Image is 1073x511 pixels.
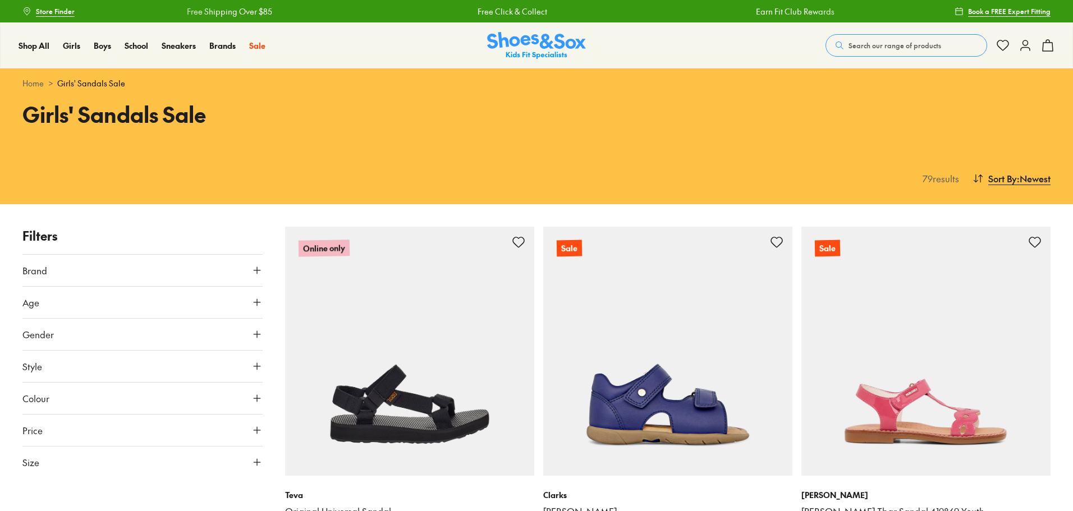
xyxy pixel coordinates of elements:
a: Sale [543,227,792,476]
a: Book a FREE Expert Fitting [955,1,1051,21]
h1: Girls' Sandals Sale [22,98,523,130]
a: Home [22,77,44,89]
span: : Newest [1017,172,1051,185]
a: Boys [94,40,111,52]
button: Age [22,287,263,318]
span: Sort By [988,172,1017,185]
span: Girls [63,40,80,51]
a: Brands [209,40,236,52]
a: Sale [801,227,1051,476]
a: Sneakers [162,40,196,52]
p: Online only [299,240,350,257]
a: Free Shipping Over $85 [184,6,269,17]
p: Sale [815,240,840,257]
button: Colour [22,383,263,414]
button: Size [22,446,263,478]
a: Free Click & Collect [475,6,544,17]
span: Price [22,423,43,437]
span: Boys [94,40,111,51]
button: Brand [22,255,263,286]
p: [PERSON_NAME] [801,489,1051,501]
span: Brand [22,264,47,277]
span: Style [22,360,42,373]
span: Sale [249,40,265,51]
span: Brands [209,40,236,51]
div: > [22,77,1051,89]
button: Search our range of products [826,34,987,57]
span: Book a FREE Expert Fitting [968,6,1051,16]
span: Size [22,455,39,469]
span: Colour [22,392,49,405]
a: Shop All [19,40,49,52]
span: Store Finder [36,6,75,16]
img: SNS_Logo_Responsive.svg [487,32,586,59]
a: Earn Fit Club Rewards [753,6,832,17]
button: Gender [22,319,263,350]
span: Shop All [19,40,49,51]
span: Sneakers [162,40,196,51]
span: Age [22,296,39,309]
a: Store Finder [22,1,75,21]
span: Search our range of products [849,40,941,50]
a: Online only [285,227,534,476]
button: Style [22,351,263,382]
span: Gender [22,328,54,341]
span: School [125,40,148,51]
a: Shoes & Sox [487,32,586,59]
button: Price [22,415,263,446]
button: Sort By:Newest [973,166,1051,191]
a: School [125,40,148,52]
p: Filters [22,227,263,245]
a: Girls [63,40,80,52]
span: Girls' Sandals Sale [57,77,125,89]
p: Sale [557,240,582,257]
p: Clarks [543,489,792,501]
p: Teva [285,489,534,501]
p: 79 results [918,172,959,185]
a: Sale [249,40,265,52]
